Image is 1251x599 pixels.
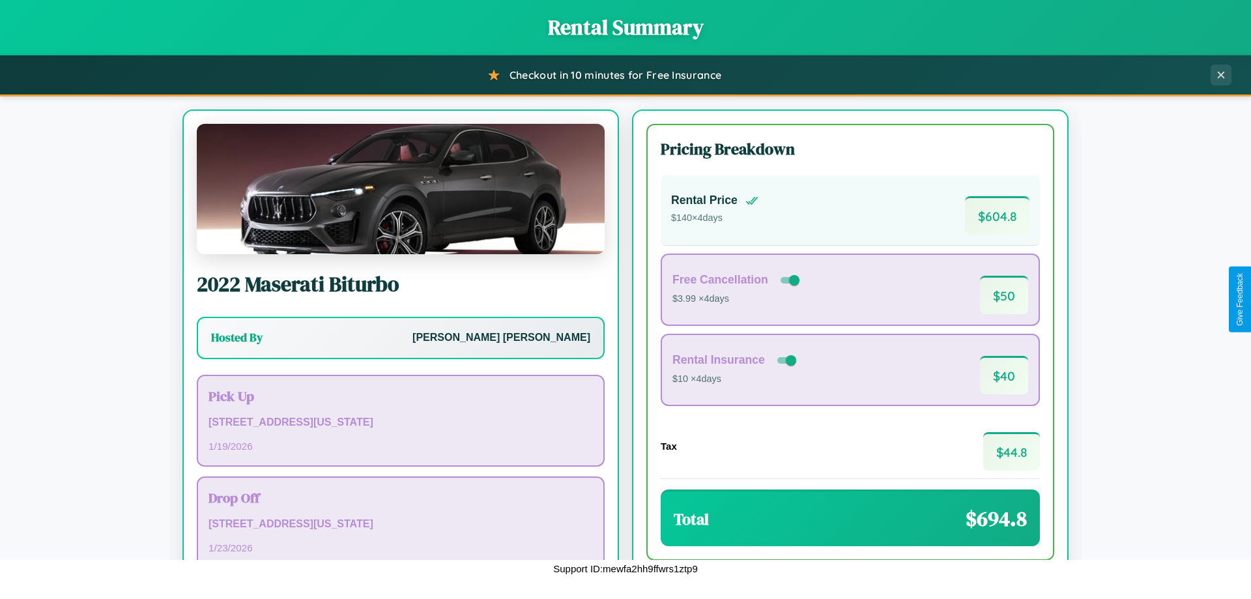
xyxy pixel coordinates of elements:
[208,488,593,507] h3: Drop Off
[13,13,1238,42] h1: Rental Summary
[672,291,802,308] p: $3.99 × 4 days
[197,270,605,299] h2: 2022 Maserati Biturbo
[980,276,1028,314] span: $ 50
[211,330,263,345] h3: Hosted By
[983,432,1040,471] span: $ 44.8
[208,387,593,405] h3: Pick Up
[208,437,593,455] p: 1 / 19 / 2026
[672,353,765,367] h4: Rental Insurance
[208,515,593,534] p: [STREET_ADDRESS][US_STATE]
[672,273,768,287] h4: Free Cancellation
[208,539,593,557] p: 1 / 23 / 2026
[510,68,721,81] span: Checkout in 10 minutes for Free Insurance
[671,210,758,227] p: $ 140 × 4 days
[661,138,1040,160] h3: Pricing Breakdown
[197,124,605,254] img: Maserati Biturbo
[208,413,593,432] p: [STREET_ADDRESS][US_STATE]
[553,560,698,577] p: Support ID: mewfa2hh9ffwrs1ztp9
[412,329,590,347] p: [PERSON_NAME] [PERSON_NAME]
[965,196,1029,235] span: $ 604.8
[966,504,1027,533] span: $ 694.8
[672,371,799,388] p: $10 × 4 days
[674,508,709,530] h3: Total
[980,356,1028,394] span: $ 40
[661,441,677,452] h4: Tax
[1235,273,1244,326] div: Give Feedback
[671,194,738,207] h4: Rental Price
